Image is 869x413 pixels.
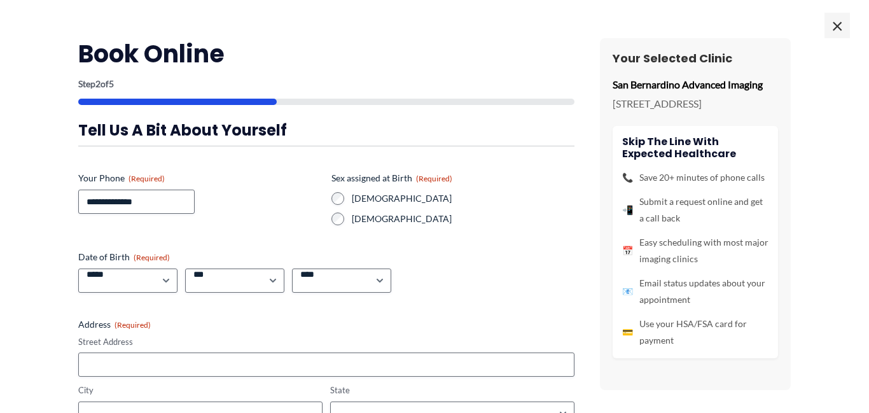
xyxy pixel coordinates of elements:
li: Email status updates about your appointment [622,275,768,308]
span: 💳 [622,324,633,340]
label: [DEMOGRAPHIC_DATA] [352,192,574,205]
h4: Skip the line with Expected Healthcare [622,136,768,160]
span: (Required) [115,320,151,330]
p: San Bernardino Advanced Imaging [613,75,778,94]
span: 📧 [622,283,633,300]
legend: Sex assigned at Birth [331,172,452,185]
span: (Required) [134,253,170,262]
label: Street Address [78,336,574,348]
span: (Required) [416,174,452,183]
li: Submit a request online and get a call back [622,193,768,227]
label: City [78,384,323,396]
li: Save 20+ minutes of phone calls [622,169,768,186]
p: Step of [78,80,574,88]
span: 📞 [622,169,633,186]
span: (Required) [129,174,165,183]
label: State [330,384,574,396]
h2: Book Online [78,38,574,69]
legend: Date of Birth [78,251,170,263]
span: 5 [109,78,114,89]
h3: Tell us a bit about yourself [78,120,574,140]
span: × [824,13,850,38]
h3: Your Selected Clinic [613,51,778,66]
p: [STREET_ADDRESS] [613,94,778,113]
legend: Address [78,318,151,331]
label: Your Phone [78,172,321,185]
li: Use your HSA/FSA card for payment [622,316,768,349]
span: 📲 [622,202,633,218]
label: [DEMOGRAPHIC_DATA] [352,213,574,225]
span: 2 [95,78,101,89]
li: Easy scheduling with most major imaging clinics [622,234,768,267]
span: 📅 [622,242,633,259]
